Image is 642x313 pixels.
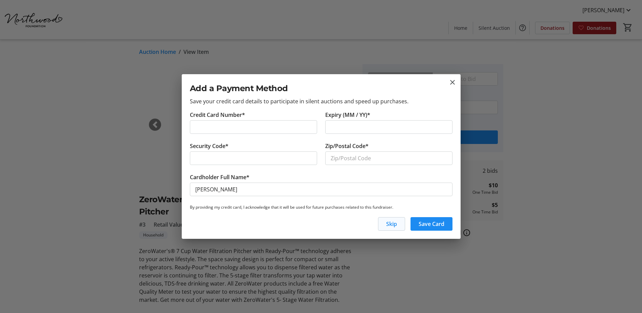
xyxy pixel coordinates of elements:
[325,151,452,165] input: Zip/Postal Code
[190,82,452,95] h2: Add a Payment Method
[190,97,452,105] p: Save your credit card details to participate in silent auctions and speed up purchases.
[190,111,245,119] label: Credit Card Number*
[195,123,312,131] iframe: Secure card number input frame
[190,173,249,181] label: Cardholder Full Name*
[331,123,447,131] iframe: Secure expiration date input frame
[386,220,397,228] span: Skip
[325,142,369,150] label: Zip/Postal Code*
[419,220,444,228] span: Save Card
[448,78,457,86] button: close
[325,111,370,119] label: Expiry (MM / YY)*
[195,154,312,162] iframe: Secure CVC input frame
[190,142,228,150] label: Security Code*
[411,217,452,231] button: Save Card
[190,204,452,210] p: By providing my credit card, I acknowledge that it will be used for future purchases related to t...
[190,183,452,196] input: Card Holder Name
[378,217,405,231] button: Skip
